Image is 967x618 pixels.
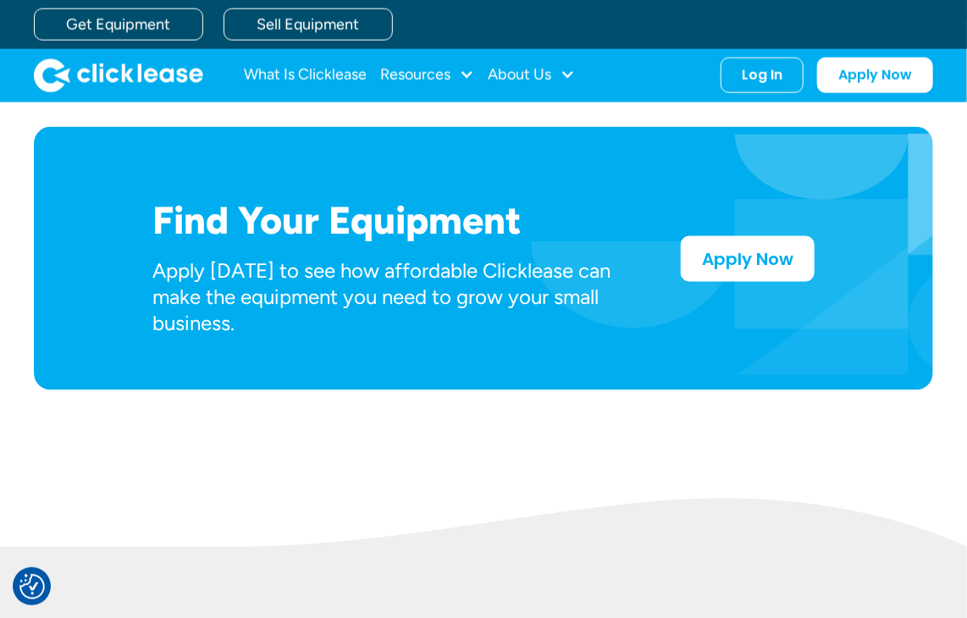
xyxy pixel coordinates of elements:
img: Clicklease logo [34,58,203,92]
div: About Us [488,58,575,92]
img: Revisit consent button [19,574,45,599]
h2: Find Your Equipment [152,198,627,242]
div: Log In [742,67,782,84]
a: Get Equipment [34,8,203,41]
button: Consent Preferences [19,574,45,599]
a: What Is Clicklease [244,58,367,92]
div: Resources [380,58,474,92]
a: Apply Now [681,236,815,282]
p: Apply [DATE] to see how affordable Clicklease can make the equipment you need to grow your small ... [152,257,627,337]
a: Apply Now [817,58,933,93]
a: Sell Equipment [224,8,393,41]
a: home [34,58,203,92]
